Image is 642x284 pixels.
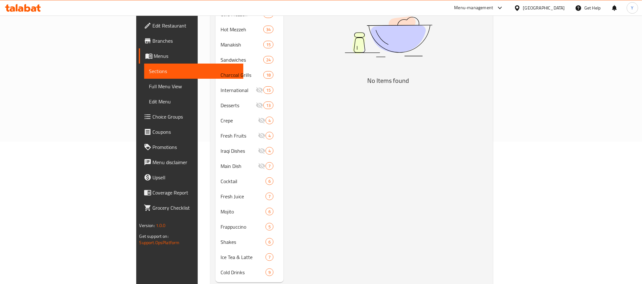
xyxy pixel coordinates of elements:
span: Y [631,4,634,11]
span: 7 [266,254,273,260]
a: Promotions [139,139,243,155]
div: Shakes6 [215,234,284,250]
span: 24 [264,57,273,63]
span: Mojito [221,208,266,215]
span: Main Dish [221,162,258,170]
span: Fresh Juice [221,193,266,200]
span: Coupons [153,128,238,136]
div: [GEOGRAPHIC_DATA] [523,4,565,11]
div: International15 [215,83,284,98]
span: Iraqi Dishes [221,147,258,155]
span: Charcoal Grills [221,71,263,79]
svg: Inactive section [258,117,266,124]
div: Iraqi Dishes4 [215,143,284,158]
div: Cocktail6 [215,174,284,189]
span: 6 [266,239,273,245]
span: 6 [266,178,273,184]
a: Upsell [139,170,243,185]
svg: Inactive section [258,147,266,155]
span: Sections [149,67,238,75]
div: items [266,269,273,276]
div: Hot Mezzeh34 [215,22,284,37]
span: Cocktail [221,177,266,185]
div: Fresh Fruits4 [215,128,284,143]
div: items [263,86,273,94]
div: items [263,26,273,33]
a: Full Menu View [144,79,243,94]
div: Sandwiches24 [215,52,284,67]
div: Cold Drinks9 [215,265,284,280]
span: 7 [266,194,273,200]
span: 18 [264,72,273,78]
div: items [266,177,273,185]
div: items [266,238,273,246]
div: items [266,253,273,261]
span: 5 [266,224,273,230]
div: Main Dish7 [215,158,284,174]
span: Crepe [221,117,258,124]
a: Coverage Report [139,185,243,200]
div: items [266,223,273,231]
div: Charcoal Grills18 [215,67,284,83]
a: Choice Groups [139,109,243,124]
span: 4 [266,133,273,139]
a: Menu disclaimer [139,155,243,170]
span: Desserts [221,102,256,109]
div: items [266,208,273,215]
div: Frappuccino [221,223,266,231]
svg: Inactive section [256,86,263,94]
span: Hot Mezzeh [221,26,263,33]
span: Fresh Fruits [221,132,258,139]
span: 15 [264,42,273,48]
div: items [263,56,273,64]
div: Ice Tea & Latte7 [215,250,284,265]
span: Cold Drinks [221,269,266,276]
a: Menus [139,48,243,64]
div: Mojito6 [215,204,284,219]
div: Fresh Juice7 [215,189,284,204]
span: Upsell [153,174,238,181]
a: Grocery Checklist [139,200,243,215]
div: Manakish15 [215,37,284,52]
span: Ice Tea & Latte [221,253,266,261]
span: Grocery Checklist [153,204,238,212]
span: 7 [266,163,273,169]
span: Edit Menu [149,98,238,105]
span: 4 [266,148,273,154]
div: items [266,162,273,170]
span: Menus [154,52,238,60]
span: Choice Groups [153,113,238,120]
div: items [266,147,273,155]
a: Support.OpsPlatform [139,238,180,247]
span: International [221,86,256,94]
span: Get support on: [139,232,169,240]
span: Full Menu View [149,83,238,90]
span: Manakish [221,41,263,48]
div: Menu-management [454,4,493,12]
div: items [266,132,273,139]
span: 34 [264,27,273,33]
a: Sections [144,64,243,79]
div: Desserts13 [215,98,284,113]
span: Shakes [221,238,266,246]
div: Crepe4 [215,113,284,128]
span: Coverage Report [153,189,238,196]
a: Coupons [139,124,243,139]
svg: Inactive section [258,162,266,170]
div: items [263,41,273,48]
span: 6 [266,209,273,215]
span: Branches [153,37,238,45]
a: Edit Menu [144,94,243,109]
span: Menu disclaimer [153,158,238,166]
div: items [263,102,273,109]
span: Sandwiches [221,56,263,64]
span: 9 [266,269,273,275]
span: 13 [264,102,273,108]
